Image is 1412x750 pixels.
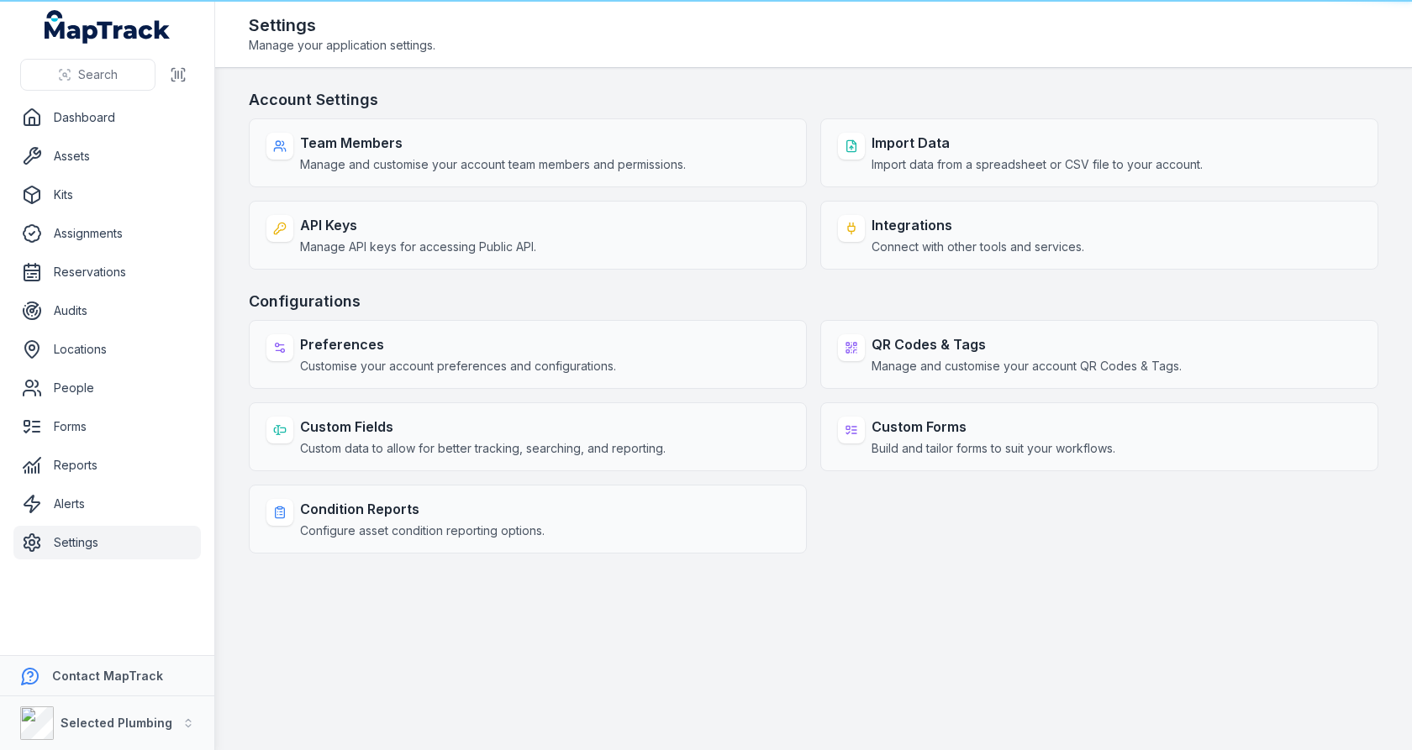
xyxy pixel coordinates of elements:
[13,487,201,521] a: Alerts
[13,371,201,405] a: People
[78,66,118,83] span: Search
[13,333,201,366] a: Locations
[13,255,201,289] a: Reservations
[820,402,1378,471] a: Custom FormsBuild and tailor forms to suit your workflows.
[820,201,1378,270] a: IntegrationsConnect with other tools and services.
[249,118,807,187] a: Team MembersManage and customise your account team members and permissions.
[13,178,201,212] a: Kits
[872,334,1182,354] strong: QR Codes & Tags
[13,410,201,443] a: Forms
[872,215,1084,235] strong: Integrations
[300,417,666,437] strong: Custom Fields
[872,239,1084,255] span: Connect with other tools and services.
[300,499,545,519] strong: Condition Reports
[820,320,1378,389] a: QR Codes & TagsManage and customise your account QR Codes & Tags.
[249,13,435,37] h2: Settings
[300,440,666,457] span: Custom data to allow for better tracking, searching, and reporting.
[249,88,1378,112] h3: Account Settings
[249,402,807,471] a: Custom FieldsCustom data to allow for better tracking, searching, and reporting.
[300,522,545,539] span: Configure asset condition reporting options.
[249,485,807,553] a: Condition ReportsConfigure asset condition reporting options.
[300,358,616,375] span: Customise your account preferences and configurations.
[872,417,1115,437] strong: Custom Forms
[13,526,201,559] a: Settings
[52,669,163,683] strong: Contact MapTrack
[45,10,171,44] a: MapTrack
[20,59,155,91] button: Search
[13,139,201,173] a: Assets
[820,118,1378,187] a: Import DataImport data from a spreadsheet or CSV file to your account.
[300,133,686,153] strong: Team Members
[300,334,616,354] strong: Preferences
[872,156,1203,173] span: Import data from a spreadsheet or CSV file to your account.
[300,239,536,255] span: Manage API keys for accessing Public API.
[13,448,201,482] a: Reports
[249,37,435,54] span: Manage your application settings.
[13,294,201,328] a: Audits
[249,290,1378,313] h3: Configurations
[13,217,201,250] a: Assignments
[872,440,1115,457] span: Build and tailor forms to suit your workflows.
[249,320,807,389] a: PreferencesCustomise your account preferences and configurations.
[61,716,172,730] strong: Selected Plumbing
[13,101,201,134] a: Dashboard
[300,215,536,235] strong: API Keys
[249,201,807,270] a: API KeysManage API keys for accessing Public API.
[872,358,1182,375] span: Manage and customise your account QR Codes & Tags.
[872,133,1203,153] strong: Import Data
[300,156,686,173] span: Manage and customise your account team members and permissions.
